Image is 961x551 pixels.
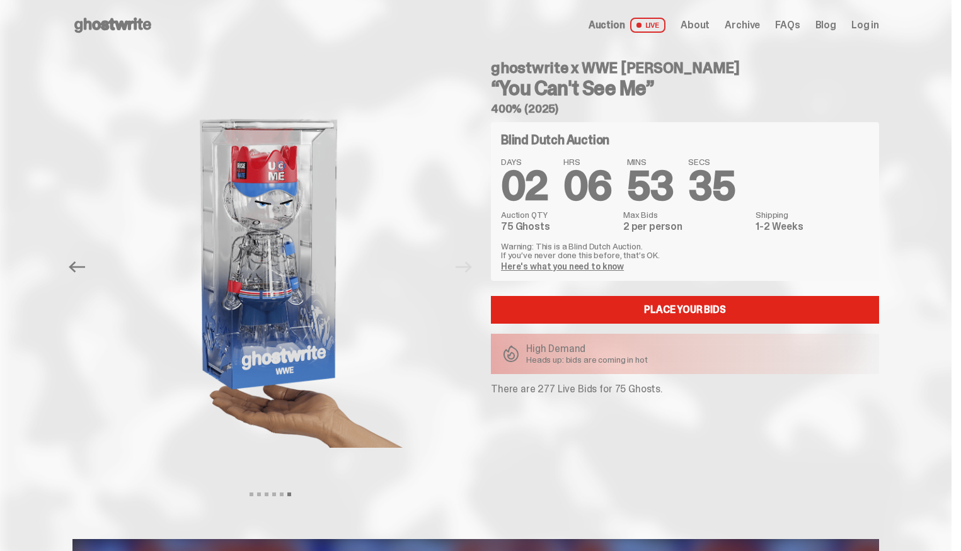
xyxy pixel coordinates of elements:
span: 06 [563,160,612,212]
button: View slide 6 [287,492,291,496]
a: Place your Bids [491,296,879,324]
a: FAQs [775,20,800,30]
dd: 75 Ghosts [501,222,616,232]
h4: ghostwrite x WWE [PERSON_NAME] [491,60,879,76]
button: View slide 1 [250,492,253,496]
dt: Max Bids [623,210,748,219]
span: 02 [501,160,548,212]
a: Here's what you need to know [501,261,624,272]
button: View slide 4 [272,492,276,496]
h5: 400% (2025) [491,103,879,115]
span: SECS [688,157,735,166]
a: Archive [725,20,760,30]
button: Previous [63,253,91,281]
button: View slide 2 [257,492,261,496]
dd: 2 per person [623,222,748,232]
span: LIVE [630,18,666,33]
img: ghostwrite%20wwe%20scale.png [97,50,444,484]
span: HRS [563,157,612,166]
h4: Blind Dutch Auction [501,133,609,146]
a: Auction LIVE [589,18,665,33]
a: About [681,20,710,30]
span: Auction [589,20,625,30]
dt: Shipping [756,210,869,219]
h3: “You Can't See Me” [491,78,879,98]
span: 35 [688,160,735,212]
button: View slide 3 [265,492,268,496]
span: DAYS [501,157,548,166]
a: Blog [815,20,836,30]
button: View slide 5 [280,492,284,496]
span: MINS [627,157,674,166]
a: Log in [851,20,879,30]
dt: Auction QTY [501,210,616,219]
p: High Demand [526,344,648,354]
p: Warning: This is a Blind Dutch Auction. If you’ve never done this before, that’s OK. [501,242,869,259]
span: 53 [627,160,674,212]
p: Heads up: bids are coming in hot [526,355,648,364]
p: There are 277 Live Bids for 75 Ghosts. [491,384,879,394]
dd: 1-2 Weeks [756,222,869,232]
